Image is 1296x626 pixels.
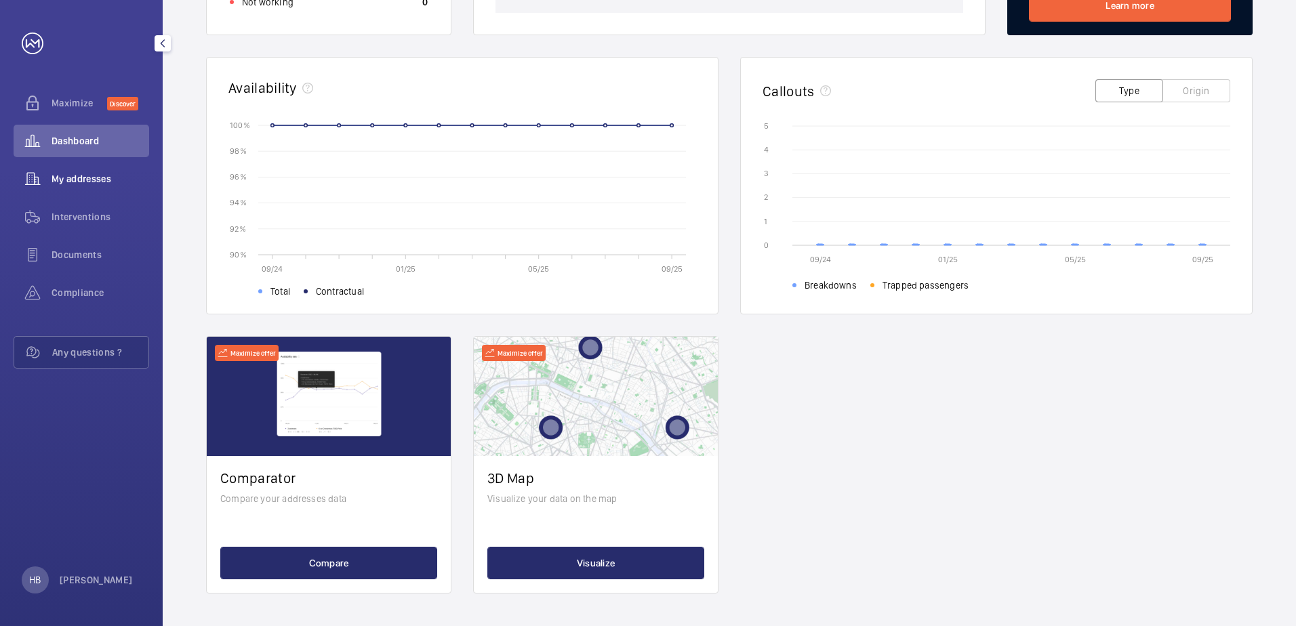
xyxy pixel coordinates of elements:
[487,469,704,486] h2: 3D Map
[230,224,246,233] text: 92 %
[938,255,958,264] text: 01/25
[764,241,769,250] text: 0
[52,248,149,262] span: Documents
[230,249,247,259] text: 90 %
[1095,79,1163,102] button: Type
[215,345,279,361] div: Maximize offer
[52,134,149,148] span: Dashboard
[230,172,247,182] text: 96 %
[764,217,767,226] text: 1
[230,198,247,207] text: 94 %
[52,96,107,110] span: Maximize
[230,120,250,129] text: 100 %
[396,264,416,274] text: 01/25
[764,145,769,154] text: 4
[487,492,704,505] p: Visualize your data on the map
[810,255,831,264] text: 09/24
[220,469,437,486] h2: Comparator
[1192,255,1213,264] text: 09/25
[764,192,768,202] text: 2
[220,492,437,505] p: Compare your addresses data
[1065,255,1086,264] text: 05/25
[52,346,148,359] span: Any questions ?
[52,172,149,186] span: My addresses
[883,278,969,292] span: Trapped passengers
[528,264,549,274] text: 05/25
[52,210,149,224] span: Interventions
[763,83,815,100] h2: Callouts
[220,547,437,579] button: Compare
[482,345,546,361] div: Maximize offer
[805,278,857,292] span: Breakdowns
[764,121,769,131] text: 5
[662,264,683,274] text: 09/25
[270,285,290,298] span: Total
[1162,79,1230,102] button: Origin
[230,146,247,156] text: 98 %
[487,547,704,579] button: Visualize
[52,286,149,299] span: Compliance
[262,264,283,274] text: 09/24
[228,79,297,96] h2: Availability
[60,573,133,587] p: [PERSON_NAME]
[107,97,138,110] span: Discover
[29,573,41,587] p: HB
[316,285,364,298] span: Contractual
[764,169,769,178] text: 3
